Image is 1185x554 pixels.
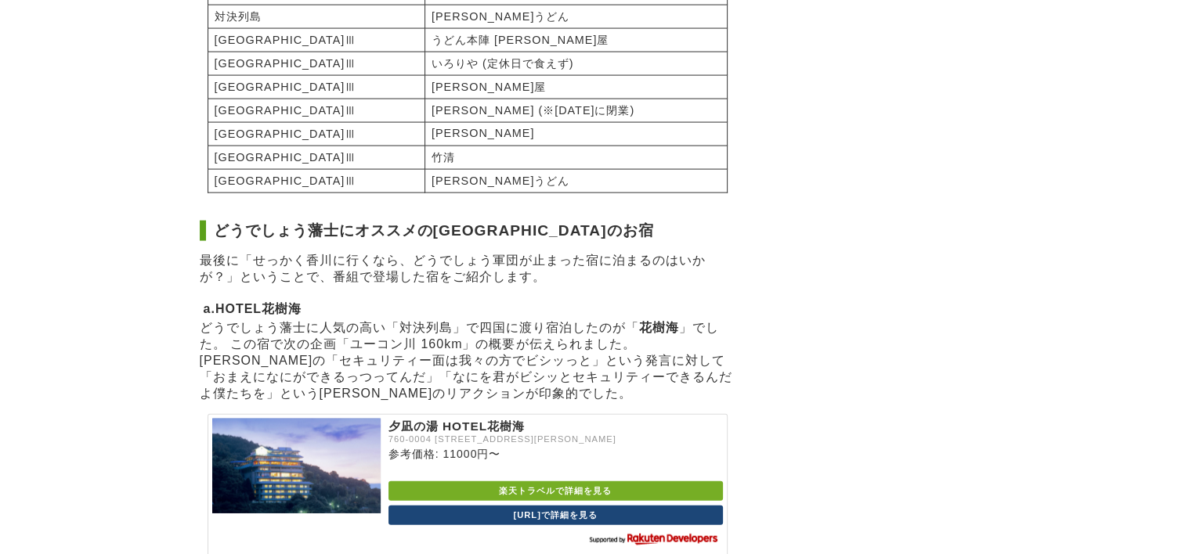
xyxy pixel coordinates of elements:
[200,253,735,286] p: 最後に「せっかく香川に行くなら、どうでしょう軍団が止まった宿に泊まるのはいかが？」ということで、番組で登場した宿をご紹介します。
[388,448,723,462] p: 参考価格: 11000円〜
[639,321,679,334] strong: 花樹海
[208,146,425,169] td: [GEOGRAPHIC_DATA]Ⅲ
[200,320,735,402] p: どうでしょう藩士に人気の高い「対決列島」で四国に渡り宿泊したのが「 」でした。 この宿で次の企画「ユーコン川 160km」の概要が伝えられました。 [PERSON_NAME]の「セキュリティー面...
[200,297,735,320] h3: a.
[388,505,723,525] a: [URL]で詳細を見る
[425,75,727,99] td: [PERSON_NAME]屋
[425,5,727,28] td: [PERSON_NAME]うどん
[212,419,381,513] img: 夕凪の湯 HOTEL花樹海
[215,302,302,315] strong: HOTEL花樹海
[208,52,425,75] td: [GEOGRAPHIC_DATA]Ⅲ
[425,146,727,169] td: 竹清
[388,434,723,444] p: 760-0004 [STREET_ADDRESS][PERSON_NAME]
[208,5,425,28] td: 対決列島
[425,122,727,146] td: [PERSON_NAME]
[208,99,425,122] td: [GEOGRAPHIC_DATA]Ⅲ
[425,169,727,192] td: [PERSON_NAME]うどん
[208,75,425,99] td: [GEOGRAPHIC_DATA]Ⅲ
[388,481,723,501] a: 楽天トラベルで詳細を見る
[388,419,723,434] p: 夕凪の湯 HOTEL花樹海
[208,28,425,52] td: [GEOGRAPHIC_DATA]Ⅲ
[586,530,723,546] img: 楽天ウェブサービスセンター
[208,122,425,146] td: [GEOGRAPHIC_DATA]Ⅲ
[208,169,425,192] td: [GEOGRAPHIC_DATA]Ⅲ
[200,221,735,241] h2: どうでしょう藩士にオススメの[GEOGRAPHIC_DATA]のお宿
[425,28,727,52] td: うどん本陣 [PERSON_NAME]屋
[425,52,727,75] td: いろりや (定休日で食えず)
[425,99,727,122] td: [PERSON_NAME] (※[DATE]に閉業)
